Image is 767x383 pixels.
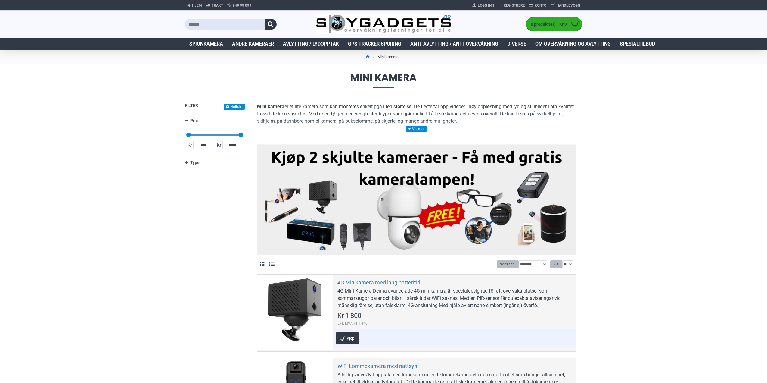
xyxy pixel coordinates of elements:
[337,279,420,286] a: 4G Minikamera med lang batteritid
[345,336,356,340] span: Kjøp
[343,38,406,50] a: GPS Tracker Sporing
[232,40,274,48] span: Andre kameraer
[478,3,494,8] span: Logg Inn
[186,142,193,149] span: Kr
[185,103,198,108] span: Filter
[557,3,580,8] span: Handlevogn
[337,363,417,369] a: WiFi Lommekamera med nattsyn
[348,40,401,48] span: GPS Tracker Sporing
[283,40,339,48] span: Avlytting / Lydopptak
[503,38,531,50] a: Diverse
[189,40,223,48] span: Spionkamera
[185,157,245,168] a: Typer
[470,1,496,10] a: Logg Inn
[216,142,222,149] span: Kr
[224,104,245,110] button: Nullstill
[278,38,343,50] a: Avlytting / Lydopptak
[185,115,245,126] a: Pris
[228,38,278,50] a: Andre kameraer
[535,40,611,48] span: Om overvåkning og avlytting
[212,3,223,8] span: Frakt
[531,38,615,50] a: Om overvåkning og avlytting
[337,287,571,309] div: 4G Mini Kamera Denna avancerade 4G-minikamera är specialdesignad för att övervaka platser som som...
[496,1,527,10] a: Registrere
[257,104,284,109] b: Mini kamera
[316,14,451,34] img: SpyGadgets.no
[526,17,582,31] a: 0 produkt(er) - Kr 0
[504,3,525,8] span: Registrere
[262,148,572,250] img: Kjøp 2 skjulte kameraer – Få med gratis kameralampe!
[406,38,503,50] a: Anti-avlytting / Anti-overvåkning
[615,38,660,50] a: Spesialtilbud
[337,321,368,326] span: Eks. MVA:Kr 1 440
[185,73,582,88] span: Mini kamera
[337,312,361,319] span: Kr 1 800
[550,260,562,268] label: Vis:
[620,40,655,48] span: Spesialtilbud
[410,40,498,48] span: Anti-avlytting / Anti-overvåkning
[527,1,548,10] a: Konto
[185,38,228,50] a: Spionkamera
[257,103,576,125] p: er et lite kamera som kan monteres enkelt pga liten størrelse. De fleste tar opp videoer i høy op...
[526,21,568,27] span: 0 produkt(er) - Kr 0
[535,3,546,8] span: Konto
[233,3,251,8] span: 940 99 099
[507,40,526,48] span: Diverse
[548,1,582,10] a: Handlevogn
[192,3,202,8] span: Hjem
[257,275,333,350] a: 4G Minikamera med lang batteritid 4G Minikamera med lang batteritid
[497,260,519,268] label: Sortering:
